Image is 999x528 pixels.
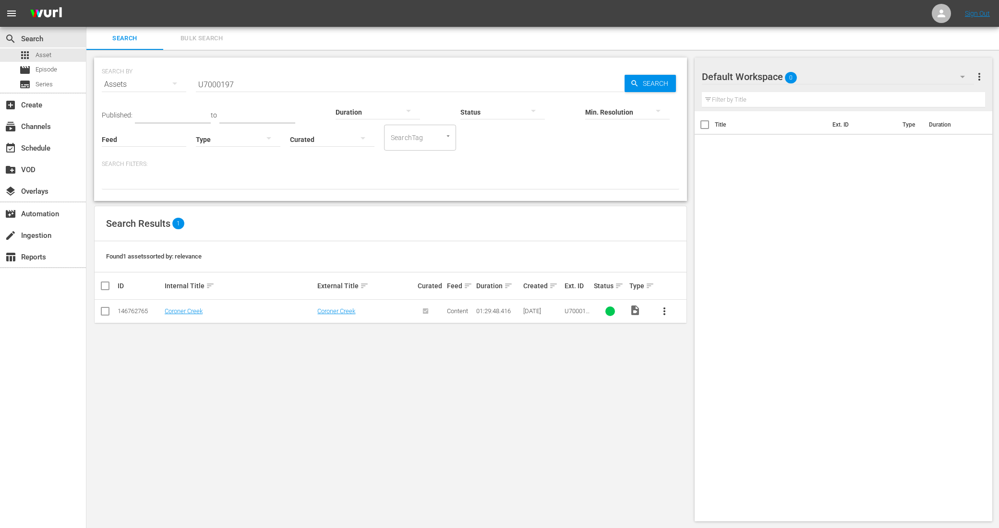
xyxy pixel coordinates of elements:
[317,307,355,315] a: Coroner Creek
[317,280,414,292] div: External Title
[19,64,31,76] span: Episode
[565,307,590,322] span: U7000197
[476,307,520,315] div: 01:29:48.416
[106,253,202,260] span: Found 1 assets sorted by: relevance
[5,186,16,197] span: Overlays
[523,280,562,292] div: Created
[476,280,520,292] div: Duration
[118,282,162,290] div: ID
[629,305,641,316] span: Video
[23,2,69,25] img: ans4CAIJ8jUAAAAAAAAAAAAAAAAAAAAAAAAgQb4GAAAAAAAAAAAAAAAAAAAAAAAAJMjXAAAAAAAAAAAAAAAAAAAAAAAAgAT5G...
[447,280,473,292] div: Feed
[36,50,51,60] span: Asset
[715,111,827,138] th: Title
[102,71,186,98] div: Assets
[785,68,797,88] span: 0
[659,305,670,317] span: more_vert
[464,282,472,290] span: sort
[19,79,31,90] span: Series
[418,282,444,290] div: Curated
[594,280,626,292] div: Status
[106,218,170,229] span: Search Results
[504,282,513,290] span: sort
[625,75,676,92] button: Search
[444,131,453,141] button: Open
[702,63,974,90] div: Default Workspace
[615,282,624,290] span: sort
[974,71,985,82] span: more_vert
[118,307,162,315] div: 146762765
[897,111,923,138] th: Type
[965,10,990,17] a: Sign Out
[102,111,132,119] span: Published:
[653,300,676,323] button: more_vert
[36,80,53,89] span: Series
[447,307,468,315] span: Content
[6,8,17,19] span: menu
[165,307,203,315] a: Coroner Creek
[92,33,157,44] span: Search
[172,218,184,229] span: 1
[5,142,16,154] span: Schedule
[360,282,369,290] span: sort
[5,230,16,241] span: Ingestion
[5,208,16,220] span: Automation
[827,111,897,138] th: Ext. ID
[211,111,217,119] span: to
[629,280,650,292] div: Type
[639,75,676,92] span: Search
[974,65,985,88] button: more_vert
[5,164,16,176] span: VOD
[923,111,981,138] th: Duration
[5,251,16,263] span: Reports
[646,282,654,290] span: sort
[102,160,679,168] p: Search Filters:
[165,280,314,292] div: Internal Title
[5,121,16,132] span: Channels
[5,33,16,45] span: Search
[19,49,31,61] span: Asset
[523,307,562,315] div: [DATE]
[36,65,57,74] span: Episode
[549,282,558,290] span: sort
[565,282,591,290] div: Ext. ID
[206,282,215,290] span: sort
[169,33,234,44] span: Bulk Search
[5,99,16,111] span: Create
